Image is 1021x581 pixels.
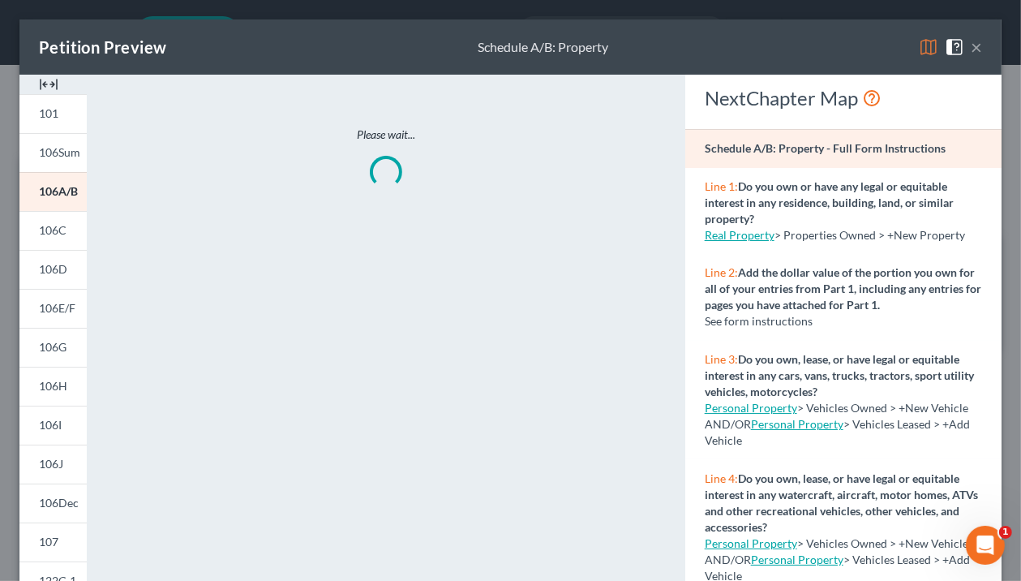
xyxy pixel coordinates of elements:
[705,536,968,566] span: > Vehicles Owned > +New Vehicle AND/OR
[705,417,970,447] span: > Vehicles Leased > +Add Vehicle
[39,184,78,198] span: 106A/B
[774,228,965,242] span: > Properties Owned > +New Property
[39,145,80,159] span: 106Sum
[751,417,843,431] a: Personal Property
[705,179,954,226] strong: Do you own or have any legal or equitable interest in any residence, building, land, or similar p...
[751,553,843,566] a: Personal Property
[919,37,938,57] img: map-eea8200ae884c6f1103ae1953ef3d486a96c86aabb227e865a55264e3737af1f.svg
[478,38,608,57] div: Schedule A/B: Property
[39,106,58,120] span: 101
[705,536,797,550] a: Personal Property
[705,352,738,366] span: Line 3:
[705,471,978,534] strong: Do you own, lease, or have legal or equitable interest in any watercraft, aircraft, motor homes, ...
[19,250,87,289] a: 106D
[945,37,964,57] img: help-close-5ba153eb36485ed6c1ea00a893f15db1cb9b99d6cae46e1a8edb6c62d00a1a76.svg
[705,471,738,485] span: Line 4:
[19,406,87,445] a: 106I
[19,367,87,406] a: 106H
[705,179,738,193] span: Line 1:
[999,526,1012,539] span: 1
[39,379,67,393] span: 106H
[39,340,66,354] span: 106G
[705,401,797,415] a: Personal Property
[19,289,87,328] a: 106E/F
[39,223,66,237] span: 106C
[705,352,974,398] strong: Do you own, lease, or have legal or equitable interest in any cars, vans, trucks, tractors, sport...
[19,484,87,523] a: 106Dec
[19,211,87,250] a: 106C
[39,36,166,58] div: Petition Preview
[971,37,982,57] button: ×
[39,535,58,549] span: 107
[19,523,87,562] a: 107
[19,328,87,367] a: 106G
[705,85,982,111] div: NextChapter Map
[39,457,63,471] span: 106J
[705,314,813,328] span: See form instructions
[155,127,617,143] p: Please wait...
[39,496,79,510] span: 106Dec
[39,301,75,315] span: 106E/F
[19,133,87,172] a: 106Sum
[39,75,58,94] img: expand-e0f6d898513216a626fdd78e52531dac95497ffd26381d4c15ee2fc46db09dca.svg
[19,94,87,133] a: 101
[705,265,981,312] strong: Add the dollar value of the portion you own for all of your entries from Part 1, including any en...
[705,401,968,431] span: > Vehicles Owned > +New Vehicle AND/OR
[19,445,87,484] a: 106J
[966,526,1005,565] iframe: Intercom live chat
[39,418,62,432] span: 106I
[39,262,67,276] span: 106D
[705,141,946,155] strong: Schedule A/B: Property - Full Form Instructions
[705,228,774,242] a: Real Property
[19,172,87,211] a: 106A/B
[705,265,738,279] span: Line 2:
